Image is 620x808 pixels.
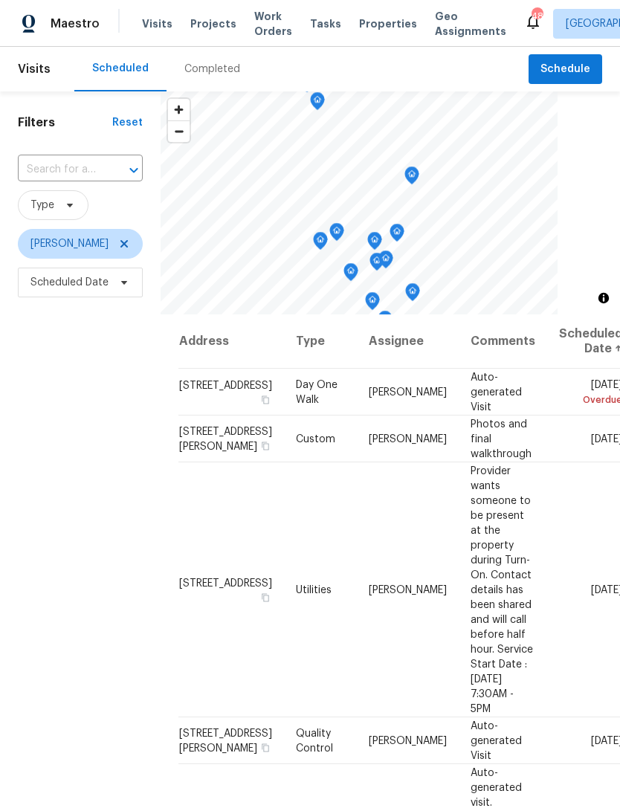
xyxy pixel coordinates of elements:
div: Map marker [378,251,393,274]
th: Address [178,314,284,369]
span: Visits [142,16,172,31]
button: Open [123,160,144,181]
span: Type [30,198,54,213]
span: Scheduled Date [30,275,109,290]
div: Map marker [369,253,384,276]
div: 48 [532,9,542,24]
span: Utilities [296,584,332,595]
span: Maestro [51,16,100,31]
button: Toggle attribution [595,289,613,307]
span: Toggle attribution [599,290,608,306]
span: Schedule [540,60,590,79]
div: Map marker [405,283,420,306]
span: Tasks [310,19,341,29]
button: Schedule [529,54,602,85]
span: Zoom out [168,121,190,142]
span: Quality Control [296,728,333,753]
div: Map marker [329,223,344,246]
div: Scheduled [92,61,149,76]
input: Search for an address... [18,158,101,181]
span: Provider wants someone to be present at the property during Turn-On. Contact details has been sha... [471,465,533,714]
th: Assignee [357,314,459,369]
div: Completed [184,62,240,77]
div: Map marker [378,311,393,334]
span: Auto-generated Visit [471,720,522,760]
span: Visits [18,53,51,85]
span: [PERSON_NAME] [369,735,447,746]
th: Comments [459,314,547,369]
span: Properties [359,16,417,31]
div: Map marker [367,232,382,255]
button: Copy Address [259,439,272,452]
canvas: Map [161,91,558,314]
span: [STREET_ADDRESS][PERSON_NAME] [179,426,272,451]
div: Map marker [390,224,404,247]
span: [PERSON_NAME] [30,236,109,251]
button: Zoom in [168,99,190,120]
button: Copy Address [259,590,272,604]
span: Geo Assignments [435,9,506,39]
div: Map marker [313,232,328,255]
div: Map marker [365,292,380,315]
span: [STREET_ADDRESS][PERSON_NAME] [179,728,272,753]
div: Map marker [310,92,325,115]
span: [PERSON_NAME] [369,387,447,397]
span: Custom [296,433,335,444]
span: Auto-generated Visit [471,372,522,412]
div: Map marker [404,167,419,190]
span: Photos and final walkthrough [471,418,532,459]
span: [PERSON_NAME] [369,433,447,444]
h1: Filters [18,115,112,130]
button: Zoom out [168,120,190,142]
button: Copy Address [259,740,272,754]
span: Projects [190,16,236,31]
span: [PERSON_NAME] [369,584,447,595]
button: Copy Address [259,392,272,406]
span: Work Orders [254,9,292,39]
span: Day One Walk [296,379,338,404]
div: Map marker [343,263,358,286]
span: [STREET_ADDRESS] [179,380,272,390]
div: Reset [112,115,143,130]
span: [STREET_ADDRESS] [179,578,272,588]
th: Type [284,314,357,369]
